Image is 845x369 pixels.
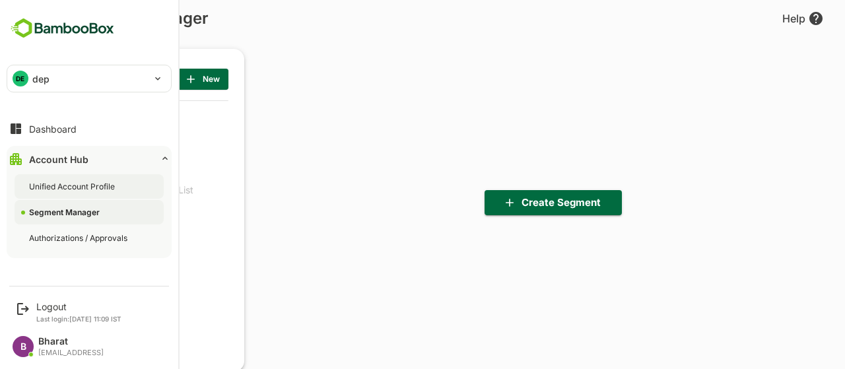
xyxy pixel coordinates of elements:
[38,336,104,347] div: Bharat
[7,65,171,92] div: DEdep
[7,146,172,172] button: Account Hub
[38,349,104,357] div: [EMAIL_ADDRESS]
[36,301,121,312] div: Logout
[736,11,778,26] div: Help
[131,69,182,90] button: New
[13,336,34,357] div: B
[438,190,576,215] button: Create Segment
[13,71,28,86] div: DE
[29,232,130,244] div: Authorizations / Approvals
[29,181,118,192] div: Unified Account Profile
[7,16,118,41] img: BambooboxFullLogoMark.5f36c76dfaba33ec1ec1367b70bb1252.svg
[36,315,121,323] p: Last login: [DATE] 11:09 IST
[16,69,83,90] p: SEGMENT LIST
[29,154,88,165] div: Account Hub
[449,194,565,211] span: Create Segment
[29,123,77,135] div: Dashboard
[32,72,50,86] p: dep
[29,207,102,218] div: Segment Manager
[7,116,172,142] button: Dashboard
[142,71,172,88] span: New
